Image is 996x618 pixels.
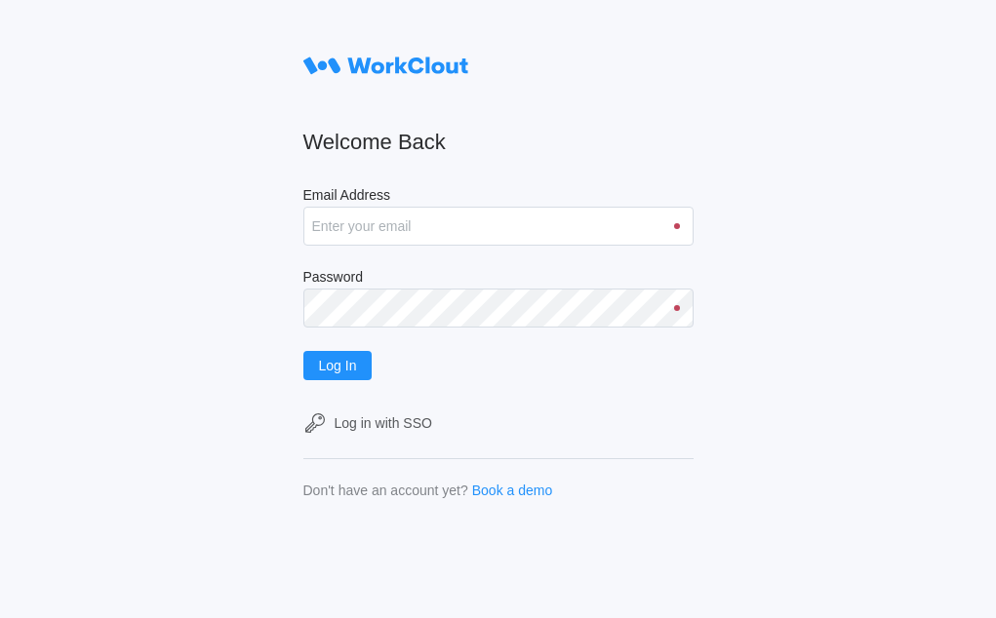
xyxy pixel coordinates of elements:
[335,415,432,431] div: Log in with SSO
[472,483,553,498] a: Book a demo
[303,351,373,380] button: Log In
[303,269,694,289] label: Password
[319,359,357,372] span: Log In
[303,129,694,156] h2: Welcome Back
[303,187,694,207] label: Email Address
[303,483,468,498] div: Don't have an account yet?
[303,411,694,435] a: Log in with SSO
[303,207,694,246] input: Enter your email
